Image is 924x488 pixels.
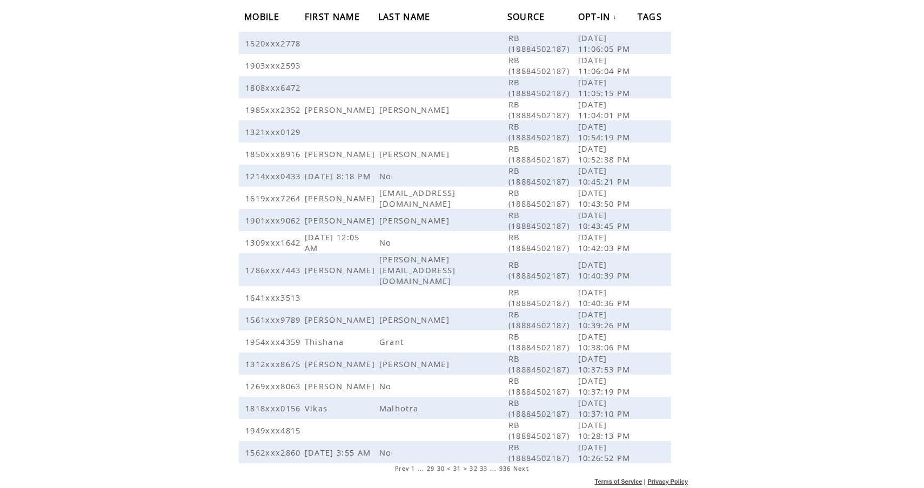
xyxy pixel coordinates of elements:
span: MOBILE [244,8,282,28]
span: 1520xxx2778 [245,38,304,49]
span: [PERSON_NAME] [305,215,378,226]
span: No [379,381,394,391]
a: OPT-IN↓ [578,13,617,20]
span: [EMAIL_ADDRESS][DOMAIN_NAME] [379,187,456,209]
span: RB (18884502187) [508,259,572,281]
span: 1786xxx7443 [245,265,304,275]
span: RB (18884502187) [508,287,572,308]
span: LAST NAME [378,8,433,28]
span: [PERSON_NAME] [379,148,452,159]
span: [DATE] 10:45:21 PM [578,165,633,187]
span: RB (18884502187) [508,209,572,231]
span: 1818xxx0156 [245,403,304,414]
span: 1309xxx1642 [245,237,304,248]
span: RB (18884502187) [508,419,572,441]
span: [DATE] 11:06:05 PM [578,32,633,54]
span: [DATE] 11:04:01 PM [578,99,633,120]
span: 33 [480,465,488,472]
span: [DATE] 10:42:03 PM [578,232,633,253]
span: RB (18884502187) [508,55,572,76]
span: 1312xxx8675 [245,358,304,369]
a: Next [513,465,529,472]
span: [PERSON_NAME] [305,148,378,159]
span: RB (18884502187) [508,143,572,165]
span: 32 [470,465,478,472]
span: [DATE] 11:05:15 PM [578,77,633,98]
span: RB (18884502187) [508,353,572,375]
span: 1321xxx0129 [245,126,304,137]
span: [DATE] 10:43:50 PM [578,187,633,209]
span: ... [418,465,425,472]
span: 1954xxx4359 [245,336,304,347]
span: RB (18884502187) [508,232,572,253]
span: [PERSON_NAME] [305,193,378,204]
a: 1 [411,465,415,472]
span: [PERSON_NAME] [305,314,378,325]
span: RB (18884502187) [508,99,572,120]
span: RB (18884502187) [508,165,572,187]
span: [DATE] 11:06:04 PM [578,55,633,76]
span: 1269xxx8063 [245,381,304,391]
span: TAGS [638,8,665,28]
span: [DATE] 3:55 AM [305,447,374,458]
a: FIRST NAME [305,13,363,19]
span: [DATE] 10:38:06 PM [578,331,633,353]
span: | [644,478,646,485]
span: < 31 > [447,465,467,472]
span: RB (18884502187) [508,309,572,330]
span: RB (18884502187) [508,375,572,397]
span: OPT-IN [578,8,613,28]
span: ... [490,465,497,472]
span: 1619xxx7264 [245,193,304,204]
span: 936 [499,465,511,472]
a: 29 [427,465,435,472]
span: [PERSON_NAME][EMAIL_ADDRESS][DOMAIN_NAME] [379,254,456,286]
a: Privacy Policy [647,478,688,485]
span: [DATE] 10:26:52 PM [578,442,633,463]
span: [DATE] 8:18 PM [305,171,374,181]
span: 1561xxx9789 [245,314,304,325]
span: [PERSON_NAME] [379,358,452,369]
span: 1949xxx4815 [245,425,304,436]
span: RB (18884502187) [508,442,572,463]
span: SOURCE [507,8,548,28]
span: FIRST NAME [305,8,363,28]
a: Prev [395,465,409,472]
span: No [379,237,394,248]
span: 1901xxx9062 [245,215,304,226]
span: 1985xxx2352 [245,104,304,115]
span: 1562xxx2860 [245,447,304,458]
span: Thishana [305,336,347,347]
span: [PERSON_NAME] [379,215,452,226]
span: [DATE] 12:05 AM [305,232,360,253]
span: Vikas [305,403,331,414]
a: SOURCE [507,13,548,19]
a: Terms of Service [595,478,642,485]
span: [DATE] 10:37:19 PM [578,375,633,397]
span: RB (18884502187) [508,331,572,353]
a: 30 [437,465,445,472]
span: [PERSON_NAME] [305,104,378,115]
span: Malhotra [379,403,421,414]
span: No [379,171,394,181]
span: RB (18884502187) [508,121,572,143]
span: [PERSON_NAME] [379,314,452,325]
a: LAST NAME [378,13,433,19]
span: [DATE] 10:28:13 PM [578,419,633,441]
span: [DATE] 10:40:36 PM [578,287,633,308]
span: [DATE] 10:54:19 PM [578,121,633,143]
span: 1903xxx2593 [245,60,304,71]
span: [DATE] 10:52:38 PM [578,143,633,165]
span: No [379,447,394,458]
span: RB (18884502187) [508,77,572,98]
span: [DATE] 10:37:53 PM [578,353,633,375]
span: [PERSON_NAME] [305,265,378,275]
a: MOBILE [244,13,282,19]
span: 1214xxx0433 [245,171,304,181]
span: RB (18884502187) [508,32,572,54]
span: 1641xxx3513 [245,292,304,303]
